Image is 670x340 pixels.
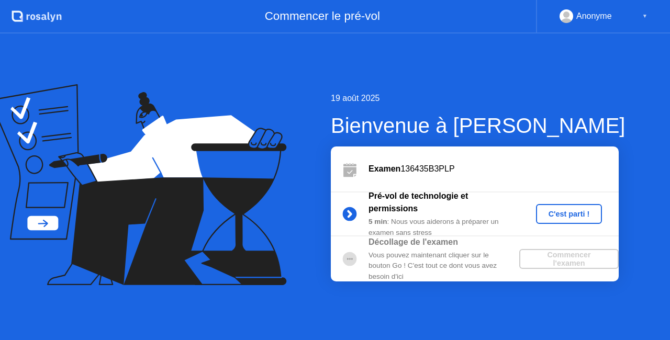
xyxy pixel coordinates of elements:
[368,250,519,282] div: Vous pouvez maintenant cliquer sur le bouton Go ! C'est tout ce dont vous avez besoin d'ici
[368,164,400,173] b: Examen
[331,110,625,141] div: Bienvenue à [PERSON_NAME]
[519,249,619,269] button: Commencer l'examen
[642,9,647,23] div: ▼
[331,92,625,105] div: 19 août 2025
[540,210,598,218] div: C'est parti !
[368,218,387,225] b: 5 min
[523,251,615,267] div: Commencer l'examen
[368,237,458,246] b: Décollage de l'examen
[368,191,468,213] b: Pré-vol de technologie et permissions
[576,9,612,23] div: Anonyme
[368,217,519,238] div: : Nous vous aiderons à préparer un examen sans stress
[368,163,619,175] div: 136435B3PLP
[536,204,602,224] button: C'est parti !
